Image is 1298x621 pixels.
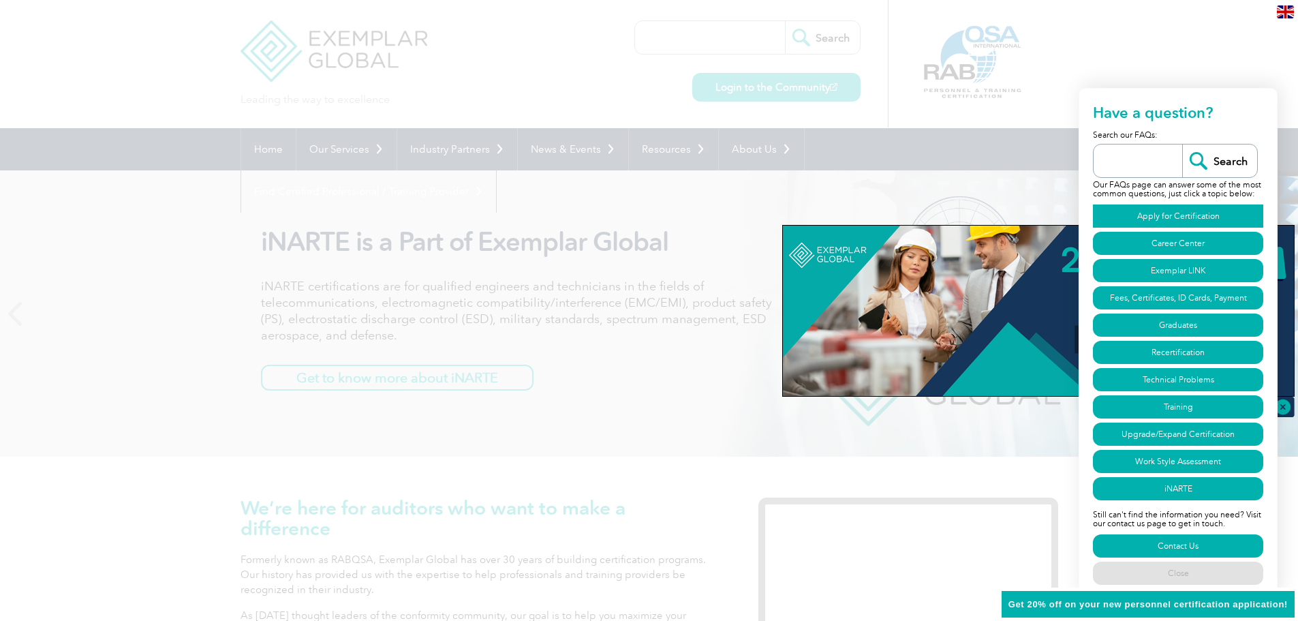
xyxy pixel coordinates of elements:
a: Technical Problems [1093,368,1263,391]
p: Our FAQs page can answer some of the most common questions, just click a topic below: [1093,178,1263,202]
p: Search our FAQs: [1093,128,1263,144]
a: Graduates [1093,314,1263,337]
a: Career Center [1093,232,1263,255]
a: Upgrade/Expand Certification [1093,423,1263,446]
a: Apply for Certification [1093,205,1263,228]
a: Recertification [1093,341,1263,364]
a: iNARTE [1093,477,1263,500]
a: Contact Us [1093,534,1263,558]
a: Training [1093,395,1263,419]
input: Search [1182,145,1257,177]
a: Close [1093,562,1263,585]
a: Fees, Certificates, ID Cards, Payment [1093,286,1263,309]
h2: Have a question? [1093,102,1263,128]
p: Still can't find the information you need? Visit our contact us page to get in touch. [1093,502,1263,532]
img: en [1277,5,1294,18]
a: Work Style Assessment [1093,450,1263,473]
span: Get 20% off on your new personnel certification application! [1008,599,1288,609]
a: Exemplar LINK [1093,259,1263,282]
